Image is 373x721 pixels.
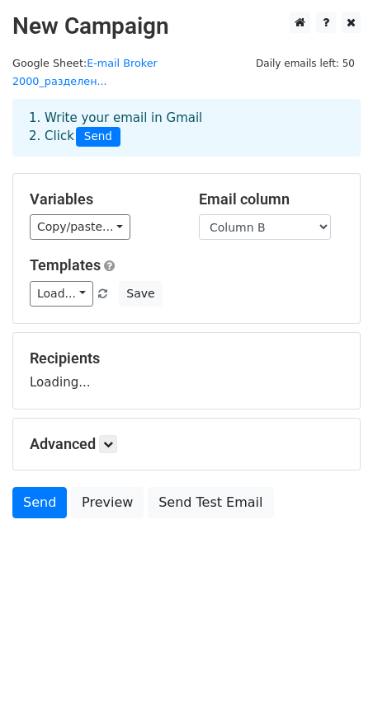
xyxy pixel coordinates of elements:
[30,214,130,240] a: Copy/paste...
[12,12,361,40] h2: New Campaign
[199,190,343,208] h5: Email column
[76,127,120,147] span: Send
[250,57,361,69] a: Daily emails left: 50
[12,57,158,88] small: Google Sheet:
[30,190,174,208] h5: Variables
[30,256,101,274] a: Templates
[12,487,67,518] a: Send
[148,487,273,518] a: Send Test Email
[17,109,356,147] div: 1. Write your email in Gmail 2. Click
[250,54,361,73] span: Daily emails left: 50
[30,349,343,392] div: Loading...
[30,435,343,453] h5: Advanced
[30,349,343,368] h5: Recipients
[30,281,93,307] a: Load...
[12,57,158,88] a: E-mail Broker 2000_разделен...
[71,487,144,518] a: Preview
[119,281,162,307] button: Save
